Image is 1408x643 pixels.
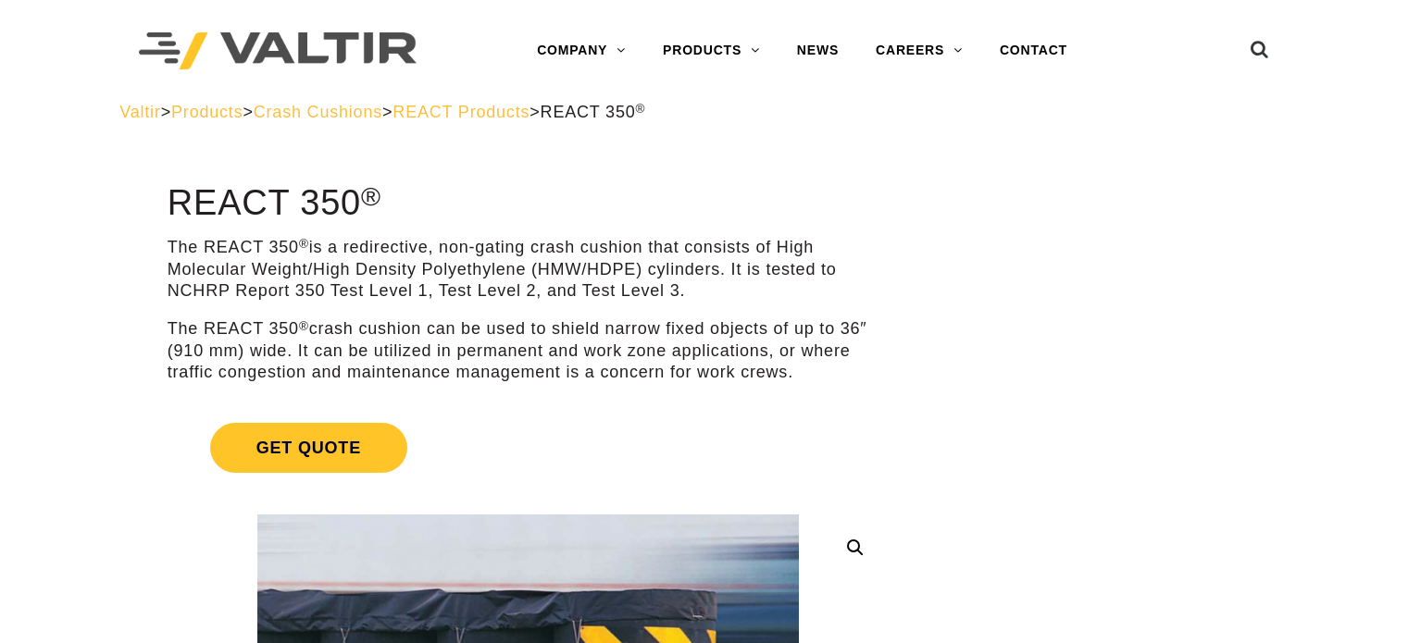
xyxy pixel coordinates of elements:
[139,32,417,70] img: Valtir
[857,32,981,69] a: CAREERS
[168,237,889,302] p: The REACT 350 is a redirective, non-gating crash cushion that consists of High Molecular Weight/H...
[119,103,160,121] a: Valtir
[644,32,779,69] a: PRODUCTS
[299,237,309,251] sup: ®
[636,102,646,116] sup: ®
[541,103,646,121] span: REACT 350
[392,103,530,121] a: REACT Products
[254,103,382,121] a: Crash Cushions
[168,184,889,223] h1: REACT 350
[361,181,381,211] sup: ®
[171,103,243,121] a: Products
[779,32,857,69] a: NEWS
[981,32,1086,69] a: CONTACT
[168,401,889,495] a: Get Quote
[518,32,644,69] a: COMPANY
[168,318,889,383] p: The REACT 350 crash cushion can be used to shield narrow fixed objects of up to 36″ (910 mm) wide...
[119,102,1289,123] div: > > > >
[299,319,309,333] sup: ®
[210,423,407,473] span: Get Quote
